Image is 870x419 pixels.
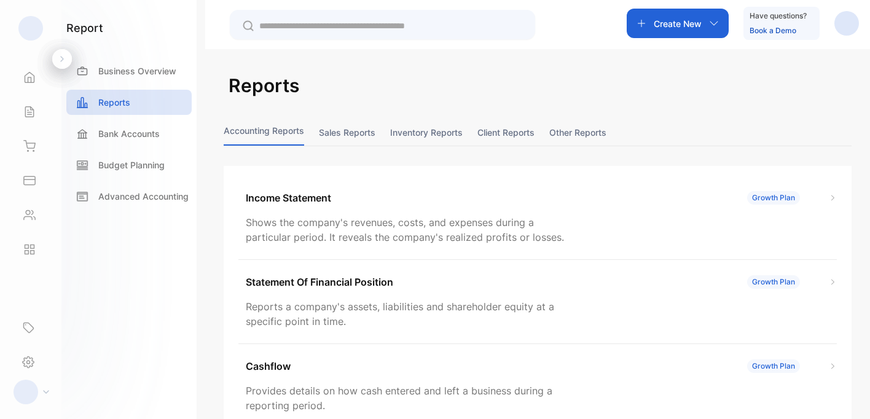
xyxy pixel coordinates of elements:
p: Reports [98,96,130,109]
a: Business Overview [66,58,192,84]
p: Statement Of Financial Position [246,275,393,289]
button: Inventory reports [390,119,463,146]
img: Icon [829,362,837,370]
p: Bank Accounts [98,127,160,140]
button: Sales reports [319,119,375,146]
a: Bank Accounts [66,121,192,146]
button: Client reports [477,119,535,146]
a: Budget Planning [66,152,192,178]
button: Other reports [549,119,606,146]
p: Create New [654,17,702,30]
p: Reports a company's assets, liabilities and shareholder equity at a specific point in time. [246,299,568,329]
p: Shows the company's revenues, costs, and expenses during a particular period. It reveals the comp... [246,215,568,245]
a: Book a Demo [750,26,796,35]
div: Growth Plan [747,191,800,205]
p: Business Overview [98,65,176,77]
p: Provides details on how cash entered and left a business during a reporting period. [246,383,568,413]
p: Have questions? [750,10,807,22]
a: Reports [66,90,192,115]
p: Cashflow [246,359,291,374]
h2: Reports [229,72,299,100]
p: Advanced Accounting [98,190,189,203]
h1: report [66,20,103,36]
img: Icon [829,194,837,202]
p: Budget Planning [98,159,165,171]
button: Accounting Reports [224,119,304,146]
p: Income Statement [246,190,331,205]
img: Icon [829,278,837,286]
div: Growth Plan [747,359,800,373]
a: Advanced Accounting [66,184,192,209]
div: Growth Plan [747,275,800,289]
button: Create New [627,9,729,38]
